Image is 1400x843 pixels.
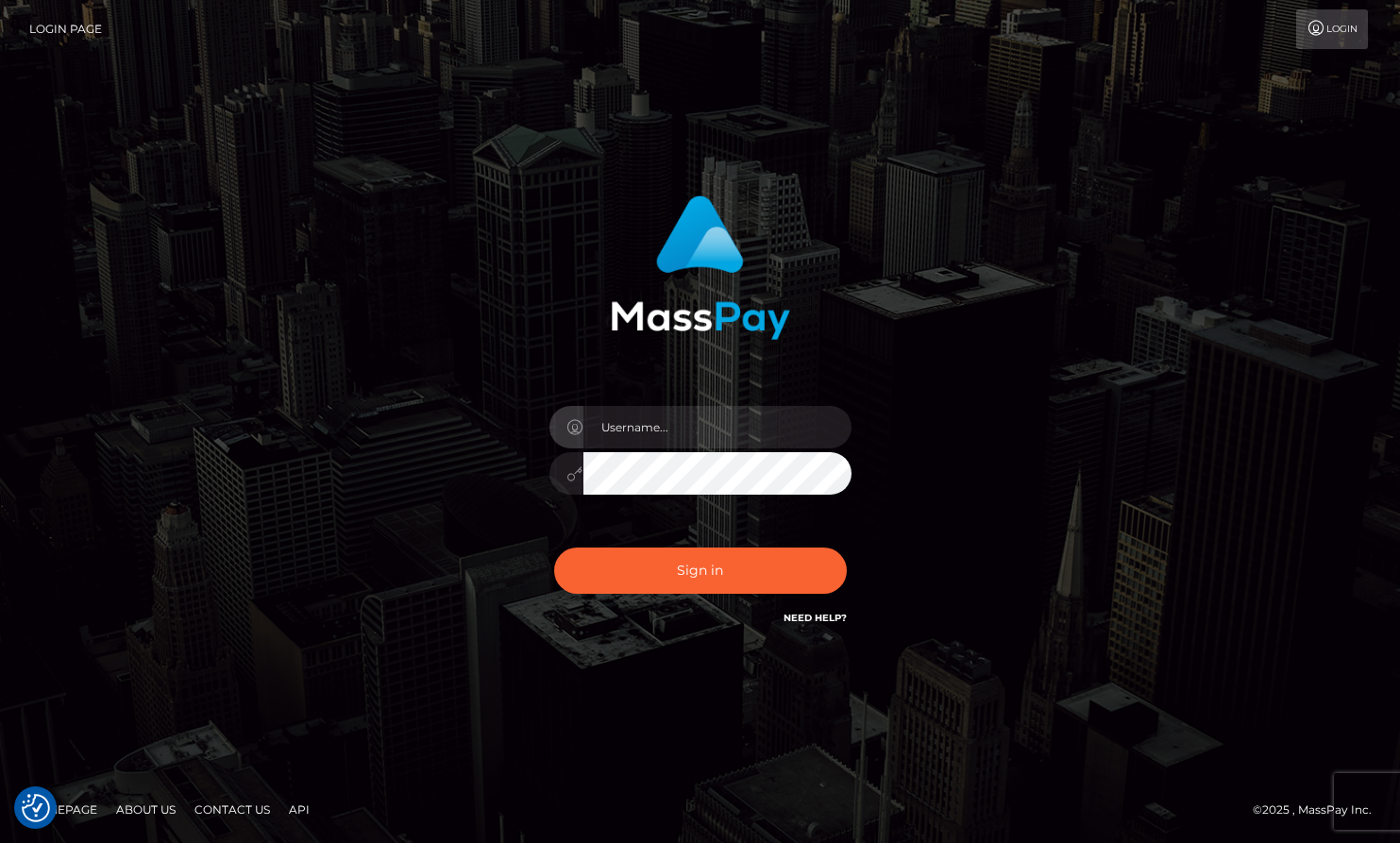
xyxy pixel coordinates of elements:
div: © 2025 , MassPay Inc. [1253,800,1386,820]
a: Login [1296,9,1368,49]
input: Username... [583,406,852,448]
img: MassPay Login [611,195,790,340]
img: Revisit consent button [22,794,50,822]
a: Homepage [21,795,105,824]
a: About Us [109,795,183,824]
button: Sign in [554,548,847,594]
button: Consent Preferences [22,794,50,822]
a: Login Page [29,9,102,49]
a: Need Help? [784,612,847,624]
a: Contact Us [187,795,278,824]
a: API [281,795,317,824]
